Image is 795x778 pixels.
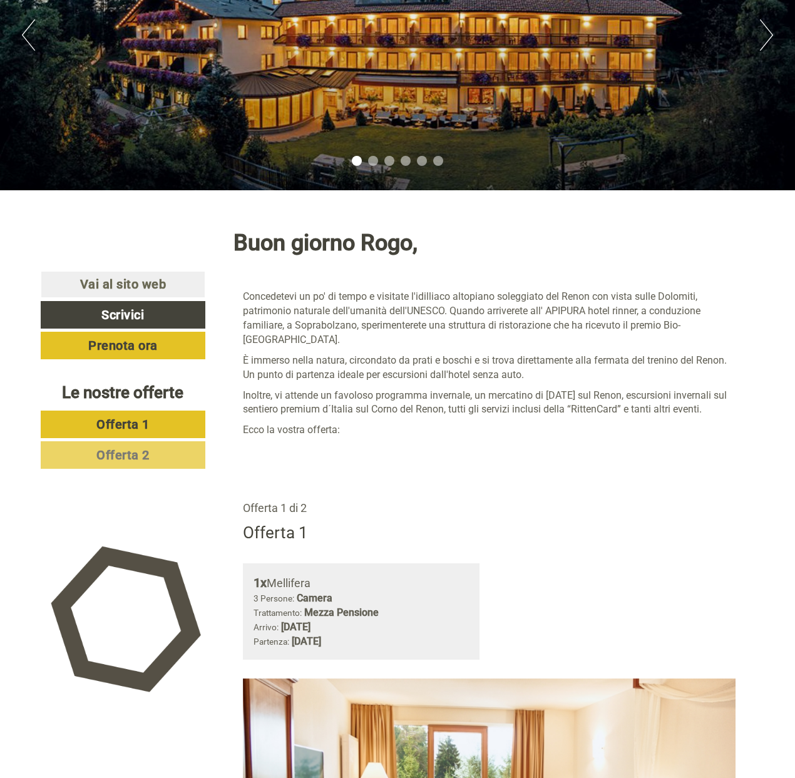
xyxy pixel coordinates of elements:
[243,501,307,514] span: Offerta 1 di 2
[41,332,205,359] a: Prenota ora
[233,231,418,256] h1: Buon giorno Rogo,
[254,593,294,603] small: 3 Persone:
[254,622,279,632] small: Arrivo:
[254,574,469,592] div: Mellifera
[760,19,773,51] button: Next
[281,621,310,633] b: [DATE]
[41,381,205,404] div: Le nostre offerte
[243,389,736,417] p: Inoltre, vi attende un favoloso programma invernale, un mercatino di [DATE] sul Renon, escursioni...
[243,423,736,438] p: Ecco la vostra offerta:
[254,575,267,590] b: 1x
[96,448,150,463] span: Offerta 2
[254,608,302,618] small: Trattamento:
[41,271,205,298] a: Vai al sito web
[254,637,289,647] small: Partenza:
[243,521,308,545] div: Offerta 1
[304,607,379,618] b: Mezza Pensione
[243,354,736,382] p: È immerso nella natura, circondato da prati e boschi e si trova direttamente alla fermata del tre...
[243,290,736,347] p: Concedetevi un po' di tempo e visitate l'idilliaco altopiano soleggiato del Renon con vista sulle...
[22,19,35,51] button: Previous
[41,301,205,329] a: Scrivici
[96,417,150,432] span: Offerta 1
[292,635,321,647] b: [DATE]
[297,592,332,604] b: Camera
